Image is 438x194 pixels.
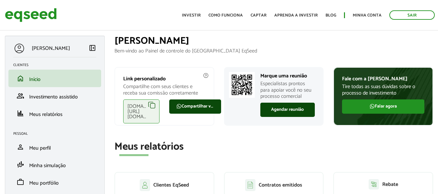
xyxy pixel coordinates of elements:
[114,141,433,153] h2: Meus relatórios
[8,87,101,105] li: Investimento assistido
[8,105,101,122] li: Meus relatórios
[29,93,78,101] span: Investimento assistido
[17,178,24,186] span: work
[29,144,51,153] span: Meu perfil
[369,179,379,189] img: agent-relatorio.svg
[8,70,101,87] li: Início
[5,6,57,24] img: EqSeed
[89,44,96,52] span: left_panel_close
[114,48,433,54] p: Bem-vindo ao Painel de controle do [GEOGRAPHIC_DATA] EqSeed
[169,99,221,114] a: Compartilhar via WhatsApp
[17,92,24,100] span: group
[260,81,315,99] p: Especialistas prontos para apoiar você no seu processo comercial
[274,13,318,17] a: Aprenda a investir
[17,74,24,82] span: home
[8,156,101,173] li: Minha simulação
[32,45,70,51] p: [PERSON_NAME]
[17,161,24,168] span: finance_mode
[229,72,255,98] img: Marcar reunião com consultor
[13,132,101,136] h2: Pessoal
[13,109,96,117] a: financeMeus relatórios
[8,173,101,191] li: Meu portfólio
[382,181,398,188] p: Rebate
[123,76,206,82] p: Link personalizado
[259,182,302,188] p: Contratos emitidos
[13,92,96,100] a: groupInvestimento assistido
[251,13,266,17] a: Captar
[342,76,424,82] p: Fale com a [PERSON_NAME]
[8,138,101,156] li: Meu perfil
[153,182,189,188] p: Clientes EqSeed
[176,104,182,109] img: FaWhatsapp.svg
[13,161,96,168] a: finance_modeMinha simulação
[389,10,435,20] a: Sair
[114,36,433,46] h1: [PERSON_NAME]
[13,74,96,82] a: homeInício
[208,13,243,17] a: Como funciona
[13,63,101,67] h2: Clientes
[29,179,59,188] span: Meu portfólio
[17,109,24,117] span: finance
[29,161,66,170] span: Minha simulação
[370,104,375,109] img: FaWhatsapp.svg
[29,75,41,84] span: Início
[13,143,96,151] a: personMeu perfil
[203,73,209,78] img: agent-meulink-info2.svg
[17,143,24,151] span: person
[29,110,63,119] span: Meus relatórios
[342,99,424,114] a: Falar agora
[260,73,315,79] p: Marque uma reunião
[245,179,255,191] img: agent-contratos.svg
[326,13,336,17] a: Blog
[182,13,201,17] a: Investir
[89,44,96,53] a: Colapsar menu
[353,13,382,17] a: Minha conta
[342,84,424,96] p: Tire todas as suas dúvidas sobre o processo de investimento
[13,178,96,186] a: workMeu portfólio
[123,84,206,96] p: Compartilhe com seus clientes e receba sua comissão corretamente
[260,103,315,117] a: Agendar reunião
[140,179,150,191] img: agent-clientes.svg
[123,99,160,123] div: [DOMAIN_NAME][URL][DOMAIN_NAME]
